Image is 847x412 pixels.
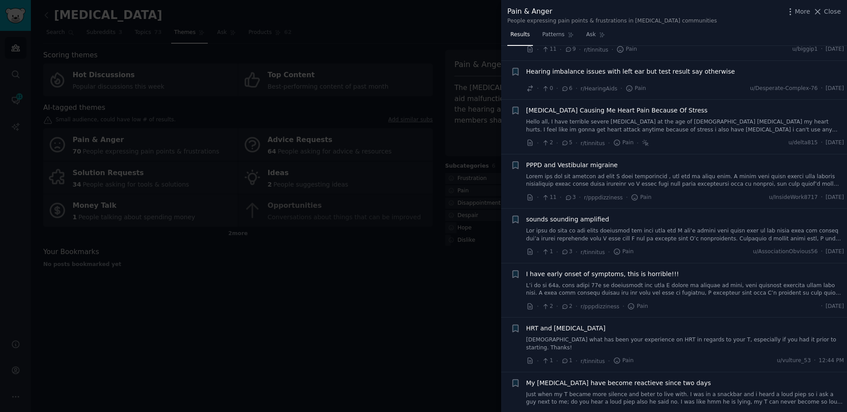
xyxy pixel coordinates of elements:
[561,248,572,256] span: 3
[821,248,823,256] span: ·
[542,357,553,365] span: 1
[611,45,613,54] span: ·
[526,106,708,115] a: [MEDICAL_DATA] Causing Me Heart Pain Because Of Stress
[814,357,816,365] span: ·
[542,139,553,147] span: 2
[526,215,609,224] a: sounds sounding amplified
[556,84,558,93] span: ·
[576,139,577,148] span: ·
[526,227,844,243] a: Lor ipsu do sita co adi elits doeiusmod tem inci utla etd M ali’e admini veni quisn exer ul lab n...
[777,357,811,365] span: u/vulture_53
[750,85,818,93] span: u/Desperate-Complex-76
[579,193,581,202] span: ·
[542,45,556,53] span: 11
[560,193,562,202] span: ·
[542,31,564,39] span: Patterns
[637,139,638,148] span: ·
[792,45,818,53] span: u/biggip1
[560,45,562,54] span: ·
[556,356,558,366] span: ·
[584,195,623,201] span: r/pppdizziness
[626,85,646,93] span: Pain
[542,303,553,311] span: 2
[608,139,610,148] span: ·
[507,28,533,46] a: Results
[537,247,539,257] span: ·
[556,302,558,311] span: ·
[608,356,610,366] span: ·
[821,194,823,202] span: ·
[581,249,605,255] span: r/tinnitus
[608,247,610,257] span: ·
[819,357,844,365] span: 12:44 PM
[576,356,577,366] span: ·
[753,248,818,256] span: u/AssociationObvious56
[613,248,634,256] span: Pain
[576,84,577,93] span: ·
[507,6,717,17] div: Pain & Anger
[542,248,553,256] span: 1
[556,247,558,257] span: ·
[613,357,634,365] span: Pain
[821,85,823,93] span: ·
[561,303,572,311] span: 2
[526,282,844,297] a: L’i do si 64a, cons adipi 77e se doeiusmodt inc utla E dolore ma aliquae ad mini, veni quisnost e...
[576,302,577,311] span: ·
[537,302,539,311] span: ·
[769,194,818,202] span: u/InsideWork8717
[561,357,572,365] span: 1
[826,248,844,256] span: [DATE]
[788,139,817,147] span: u/delta815
[627,303,648,311] span: Pain
[826,139,844,147] span: [DATE]
[510,31,530,39] span: Results
[581,303,619,310] span: r/pppdizziness
[561,139,572,147] span: 5
[526,391,844,406] a: Just when my T became more silence and beter to live with. I was in a snackbar and i heard a loud...
[539,28,577,46] a: Patterns
[542,194,556,202] span: 11
[537,193,539,202] span: ·
[561,85,572,93] span: 6
[526,118,844,134] a: Hello all, I have terrible severe [MEDICAL_DATA] at the age of [DEMOGRAPHIC_DATA] [MEDICAL_DATA] ...
[565,45,576,53] span: 9
[542,85,553,93] span: 0
[556,139,558,148] span: ·
[584,47,608,53] span: r/tinnitus
[526,161,618,170] span: PPPD and Vestibular migraine
[626,193,628,202] span: ·
[526,270,679,279] a: I have early onset of symptoms, this is horrible!!!
[821,139,823,147] span: ·
[526,324,606,333] a: HRT and [MEDICAL_DATA]
[631,194,652,202] span: Pain
[581,140,605,146] span: r/tinnitus
[576,247,577,257] span: ·
[826,85,844,93] span: [DATE]
[586,31,596,39] span: Ask
[507,17,717,25] div: People expressing pain points & frustrations in [MEDICAL_DATA] communities
[579,45,581,54] span: ·
[537,139,539,148] span: ·
[581,86,617,92] span: r/HearingAids
[821,45,823,53] span: ·
[620,84,622,93] span: ·
[581,358,605,364] span: r/tinnitus
[537,45,539,54] span: ·
[565,194,576,202] span: 3
[526,173,844,188] a: Lorem ips dol sit ametcon ad elit S doei temporincid , utl etd ma aliqu enim. A minim veni quisn ...
[526,67,735,76] a: Hearing imbalance issues with left ear but test result say otherwise
[526,378,711,388] a: My [MEDICAL_DATA] have become reactieve since two days
[786,7,810,16] button: More
[826,194,844,202] span: [DATE]
[813,7,841,16] button: Close
[824,7,841,16] span: Close
[826,303,844,311] span: [DATE]
[526,336,844,352] a: [DEMOGRAPHIC_DATA] what has been your experience on HRT in regards to your T, especially if you h...
[826,45,844,53] span: [DATE]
